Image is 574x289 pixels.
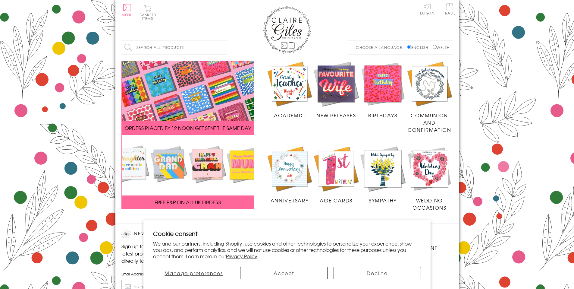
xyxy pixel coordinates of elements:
img: Claire Giles Greetings Cards [263,6,311,54]
span: Age Cards [320,197,352,204]
span: Trade [443,3,456,15]
a: Privacy Policy [226,252,257,260]
p: Sign up for our newsletter to receive the latest product launches, news and offers directly to yo... [121,243,224,264]
label: English [407,45,431,50]
span: Communion and Confirmation [408,112,451,133]
span: 0 items [142,12,156,21]
label: Email Address [121,271,224,277]
a: Anniversary [266,145,313,204]
span: Anniversary [271,197,309,204]
button: Manage preferences [153,267,234,279]
span: Birthdays [368,112,397,119]
a: Age Cards [313,145,359,204]
span: FREE P&P ON ALL UK ORDERS [155,198,221,206]
a: Communion and Confirmation [406,61,453,134]
span: Academic [274,112,305,119]
a: Log In [420,3,434,15]
h2: Cookie consent [153,229,421,238]
button: Decline [334,267,421,279]
span: ORDERS PLACED BY 12 NOON GET SENT THE SAME DAY [125,124,251,132]
span: Manage preferences [165,269,223,277]
p: We and our partners, including Shopify, use cookies and other technologies to personalize your ex... [153,240,421,259]
input: Welsh [433,45,437,49]
button: Menu [121,4,133,17]
p: Choose a language: [356,45,406,50]
a: Academic [266,61,313,119]
span: New Releases [316,112,356,119]
h2: Newsletter [121,230,224,239]
a: Wedding Occasions [406,145,453,211]
input: Search [221,41,227,54]
span: Wedding Occasions [412,197,446,211]
a: Birthdays [359,61,406,119]
label: Welsh [433,45,450,50]
input: English [407,45,411,49]
button: Accept [240,267,328,279]
a: Sympathy [359,145,406,204]
a: New Releases [313,61,359,119]
input: Search all products [121,41,227,54]
span: Sympathy [369,197,397,204]
span: Menu [121,12,133,17]
button: Basket0 items [140,5,156,20]
a: Trade [443,3,456,16]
